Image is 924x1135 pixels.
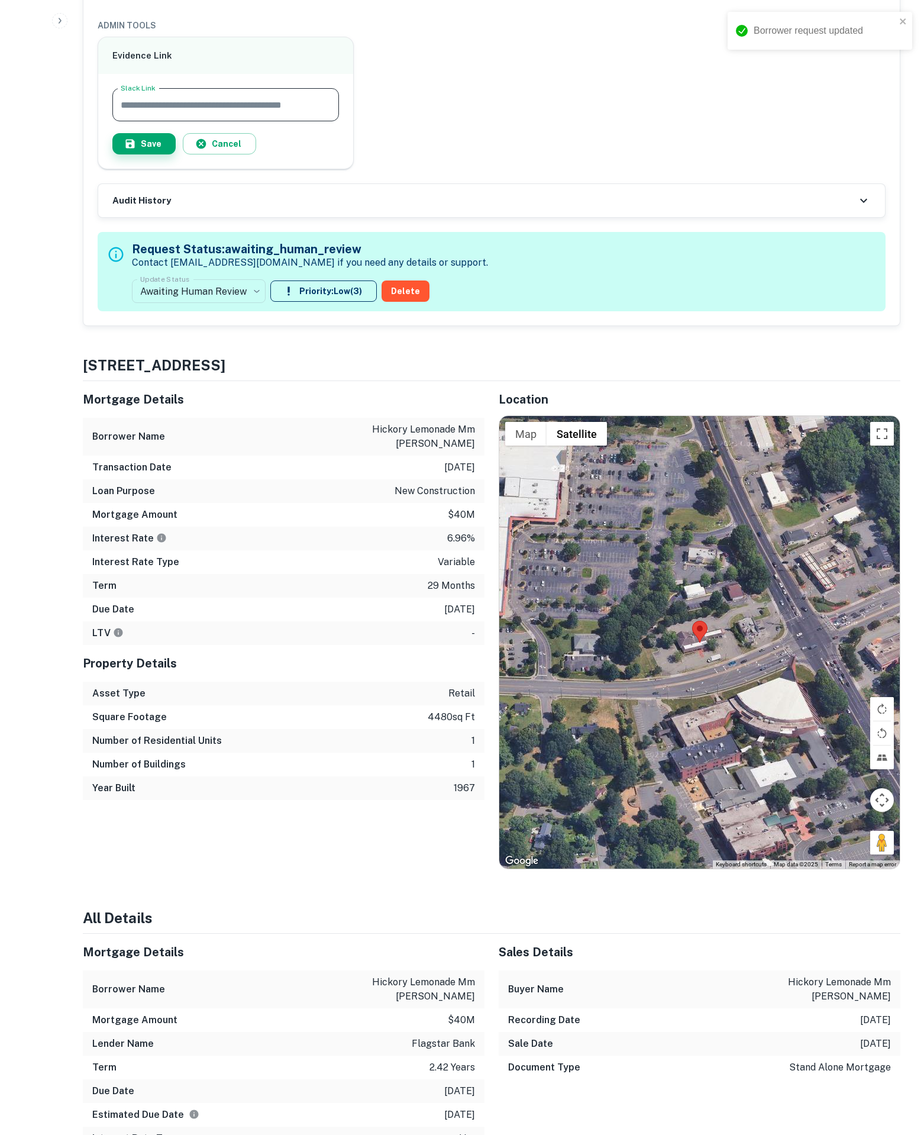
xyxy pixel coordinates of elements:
[132,240,488,258] h5: Request Status: awaiting_human_review
[870,422,894,446] button: Toggle fullscreen view
[502,853,541,869] a: Open this area in Google Maps (opens a new window)
[499,391,900,408] h5: Location
[444,1108,475,1122] p: [DATE]
[412,1037,475,1051] p: flagstar bank
[92,734,222,748] h6: Number of Residential Units
[870,697,894,721] button: Rotate map clockwise
[121,83,156,93] label: Slack Link
[870,721,894,745] button: Rotate map counterclockwise
[502,853,541,869] img: Google
[444,460,475,475] p: [DATE]
[438,555,475,569] p: variable
[448,686,475,701] p: retail
[189,1109,199,1120] svg: Estimate is based on a standard schedule for this type of loan.
[395,484,475,498] p: new construction
[112,49,339,63] h6: Evidence Link
[448,1013,475,1027] p: $40m
[83,354,900,376] h4: [STREET_ADDRESS]
[789,1060,891,1075] p: stand alone mortgage
[428,710,475,724] p: 4480 sq ft
[774,861,818,868] span: Map data ©2025
[83,654,484,672] h5: Property Details
[784,975,891,1004] p: hickory lemonade mm [PERSON_NAME]
[825,861,842,868] a: Terms (opens in new tab)
[112,133,176,154] button: Save
[92,531,167,546] h6: Interest Rate
[92,781,135,795] h6: Year Built
[183,133,256,154] button: Cancel
[508,982,564,997] h6: Buyer Name
[471,626,475,640] p: -
[92,484,155,498] h6: Loan Purpose
[444,602,475,617] p: [DATE]
[899,17,907,28] button: close
[92,1037,154,1051] h6: Lender Name
[860,1037,891,1051] p: [DATE]
[870,788,894,812] button: Map camera controls
[471,757,475,772] p: 1
[83,391,484,408] h5: Mortgage Details
[870,746,894,769] button: Tilt map
[447,531,475,546] p: 6.96%
[132,256,488,270] p: Contact [EMAIL_ADDRESS][DOMAIN_NAME] if you need any details or support.
[444,1084,475,1098] p: [DATE]
[92,757,186,772] h6: Number of Buildings
[429,1060,475,1075] p: 2.42 years
[92,686,146,701] h6: Asset Type
[508,1037,553,1051] h6: Sale Date
[92,579,117,593] h6: Term
[471,734,475,748] p: 1
[369,975,475,1004] p: hickory lemonade mm [PERSON_NAME]
[92,1108,199,1122] h6: Estimated Due Date
[83,907,900,928] h4: All Details
[505,422,547,446] button: Show street map
[865,1040,924,1097] iframe: Chat Widget
[428,579,475,593] p: 29 months
[382,280,429,302] button: Delete
[448,508,475,522] p: $40m
[156,533,167,543] svg: The interest rates displayed on the website are for informational purposes only and may be report...
[508,1013,580,1027] h6: Recording Date
[92,1084,134,1098] h6: Due Date
[92,460,172,475] h6: Transaction Date
[92,508,177,522] h6: Mortgage Amount
[132,275,266,308] div: Awaiting Human Review
[454,781,475,795] p: 1967
[92,710,167,724] h6: Square Footage
[92,602,134,617] h6: Due Date
[369,423,475,451] p: hickory lemonade mm [PERSON_NAME]
[92,1013,177,1027] h6: Mortgage Amount
[92,1060,117,1075] h6: Term
[92,430,165,444] h6: Borrower Name
[98,19,886,32] h6: ADMIN TOOLS
[508,1060,580,1075] h6: Document Type
[860,1013,891,1027] p: [DATE]
[270,280,377,302] button: Priority:Low(3)
[140,274,189,284] label: Update Status
[92,982,165,997] h6: Borrower Name
[113,627,124,638] svg: LTVs displayed on the website are for informational purposes only and may be reported incorrectly...
[92,555,179,569] h6: Interest Rate Type
[547,422,607,446] button: Show satellite imagery
[716,860,767,869] button: Keyboard shortcuts
[92,626,124,640] h6: LTV
[499,943,900,961] h5: Sales Details
[849,861,896,868] a: Report a map error
[870,831,894,855] button: Drag Pegman onto the map to open Street View
[754,24,896,38] div: Borrower request updated
[83,943,484,961] h5: Mortgage Details
[112,194,171,208] h6: Audit History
